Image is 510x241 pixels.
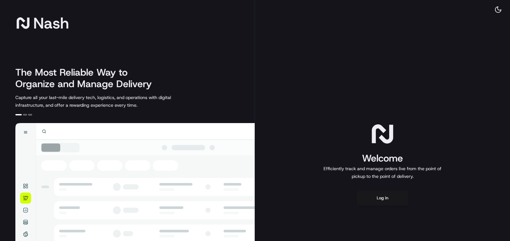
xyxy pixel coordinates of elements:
[15,94,200,109] p: Capture all your last-mile delivery tech, logistics, and operations with digital infrastructure, ...
[357,190,408,206] button: Log in
[321,152,444,165] h1: Welcome
[321,165,444,180] p: Efficiently track and manage orders live from the point of pickup to the point of delivery.
[33,17,69,29] span: Nash
[15,67,159,90] h2: The Most Reliable Way to Organize and Manage Delivery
